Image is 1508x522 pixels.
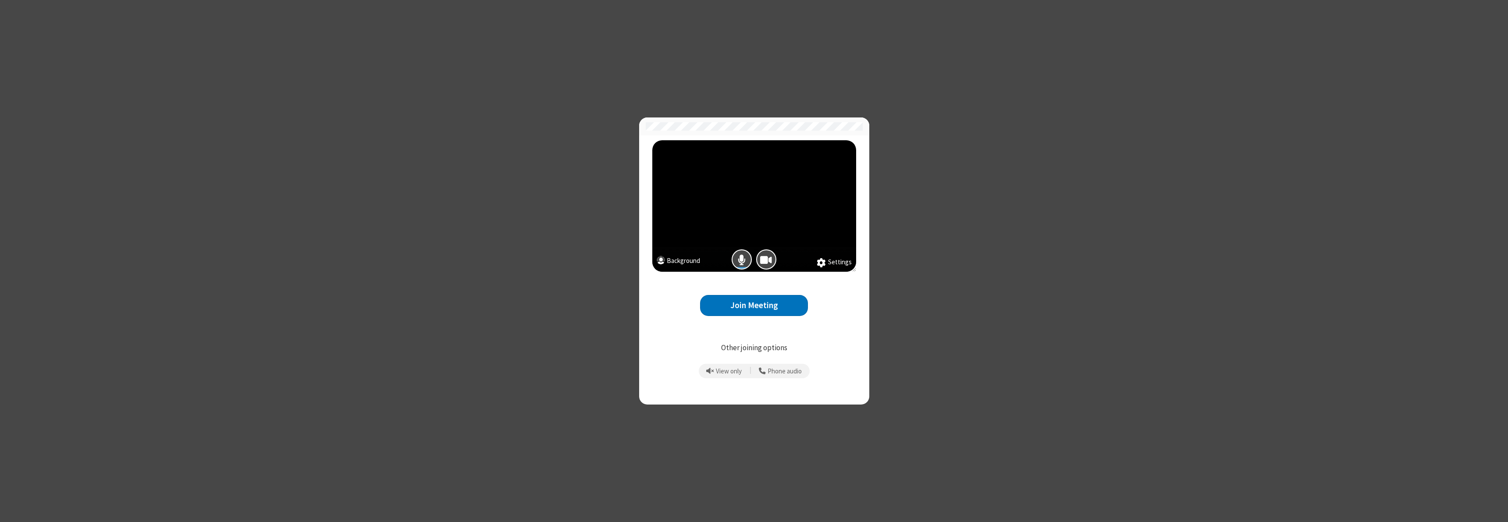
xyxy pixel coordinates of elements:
span: Phone audio [768,368,802,375]
p: Other joining options [652,342,856,354]
button: Background [657,256,700,268]
button: Mic is on [732,249,752,270]
button: Settings [817,257,852,268]
button: Camera is on [756,249,776,270]
button: Use your phone for mic and speaker while you view the meeting on this device. [756,364,805,379]
span: View only [716,368,742,375]
button: Join Meeting [700,295,808,316]
span: | [750,365,751,377]
button: Prevent echo when there is already an active mic and speaker in the room. [703,364,745,379]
